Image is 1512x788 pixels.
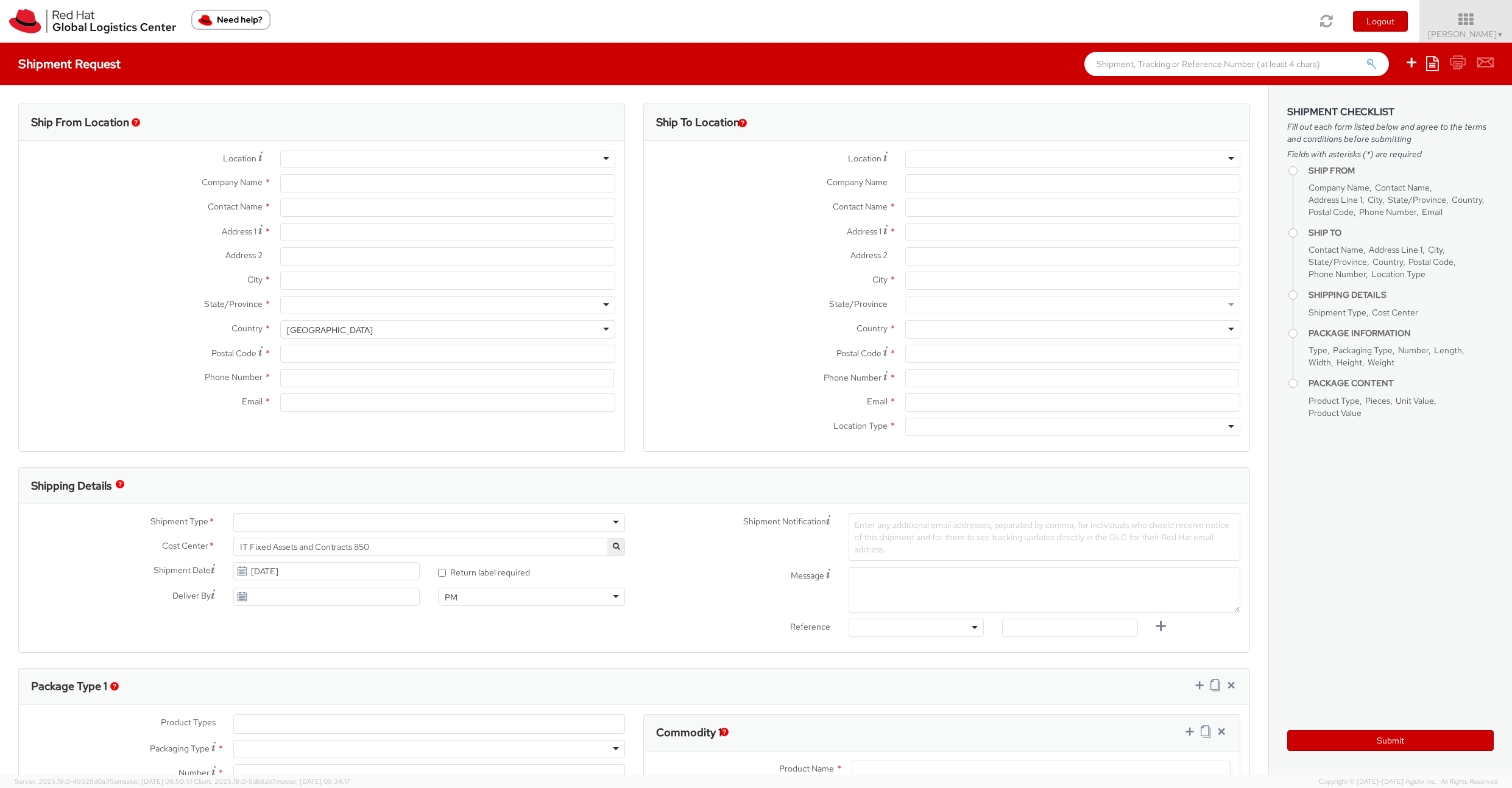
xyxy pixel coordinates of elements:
span: IT Fixed Assets and Contracts 850 [233,538,625,556]
span: Company Name [202,177,263,188]
span: Number [1398,345,1429,356]
span: City [1368,194,1382,205]
span: Server: 2025.19.0-49328d0a35e [15,777,192,786]
span: Deliver By [172,589,211,602]
span: Copyright © [DATE]-[DATE] Agistix Inc., All Rights Reserved [1319,777,1497,787]
span: Postal Code [1408,256,1454,267]
h4: Shipping Details [1309,290,1494,300]
span: Country [1372,256,1403,267]
span: Shipment Notification [743,515,826,528]
label: Return label required [438,565,532,579]
span: [PERSON_NAME] [1428,29,1504,40]
span: Email [1422,206,1443,217]
span: Message [791,570,824,581]
span: State/Province [1309,256,1367,267]
h4: Ship To [1309,228,1494,237]
span: Location [223,153,256,164]
span: Product Value [1309,407,1362,418]
span: State/Province [829,298,888,309]
span: Product Name [779,763,834,774]
span: Postal Code [836,348,881,359]
span: Country [857,323,888,334]
span: Contact Name [1309,244,1363,255]
span: Email [242,396,263,407]
span: Location [848,153,881,164]
span: IT Fixed Assets and Contracts 850 [240,541,618,552]
span: Location Type [833,420,888,431]
span: Contact Name [208,201,263,212]
h3: Commodity 1 [656,726,722,739]
h4: Package Information [1309,329,1494,338]
h3: Shipping Details [31,480,111,492]
span: Client: 2025.18.0-5db8ab7 [194,777,350,786]
button: Submit [1287,730,1494,751]
span: Company Name [1309,182,1369,193]
span: ▼ [1497,30,1504,40]
input: Return label required [438,569,446,577]
span: City [1428,244,1443,255]
span: Width [1309,357,1331,368]
span: Phone Number [1359,206,1416,217]
span: Contact Name [1375,182,1430,193]
span: master, [DATE] 09:34:17 [276,777,350,786]
span: Pieces [1365,395,1390,406]
span: Cost Center [162,540,208,554]
span: Type [1309,345,1327,356]
span: Country [1452,194,1482,205]
span: Height [1337,357,1362,368]
span: State/Province [204,298,263,309]
span: Company Name [827,177,888,188]
span: Phone Number [205,371,263,382]
h4: Package Content [1309,379,1494,388]
span: Address 1 [847,226,881,237]
span: Weight [1368,357,1394,368]
span: Email [867,396,888,407]
span: Length [1434,345,1462,356]
span: Reference [790,621,830,632]
span: Address 1 [222,226,256,237]
span: Phone Number [824,372,881,383]
h4: Shipment Request [18,57,121,71]
span: Location Type [1371,269,1425,280]
span: master, [DATE] 09:50:51 [118,777,192,786]
span: Address 2 [850,250,888,261]
h3: Package Type 1 [31,680,107,692]
span: Shipment Date [154,564,211,577]
span: State/Province [1388,194,1446,205]
span: Address 2 [225,250,263,261]
span: Fill out each form listed below and agree to the terms and conditions before submitting [1287,121,1494,145]
h3: Shipment Checklist [1287,107,1494,118]
span: Contact Name [833,201,888,212]
span: Shipment Type [1309,307,1366,318]
span: Postal Code [211,348,256,359]
span: Enter any additional email addresses, separated by comma, for individuals who should receive noti... [854,519,1229,555]
span: Postal Code [1309,206,1354,217]
span: Product Types [161,717,216,728]
img: rh-logistics-00dfa346123c4ec078e1.svg [9,9,176,33]
div: [GEOGRAPHIC_DATA] [287,324,373,336]
span: Packaging Type [150,743,210,754]
span: City [247,274,263,285]
span: Address Line 1 [1369,244,1422,255]
h3: Ship To Location [656,116,740,128]
h3: Ship From Location [31,116,129,128]
span: City [872,274,888,285]
span: Phone Number [1309,269,1366,280]
span: Unit Value [1396,395,1434,406]
span: Cost Center [1372,307,1418,318]
span: Address Line 1 [1309,194,1362,205]
h4: Ship From [1309,166,1494,175]
span: Packaging Type [1333,345,1393,356]
button: Need help? [191,10,270,30]
span: Fields with asterisks (*) are required [1287,148,1494,160]
span: Shipment Type [150,515,208,529]
span: Country [231,323,263,334]
button: Logout [1353,11,1408,32]
span: Product Type [1309,395,1360,406]
div: PM [445,591,457,603]
input: Shipment, Tracking or Reference Number (at least 4 chars) [1084,52,1389,76]
span: Number [178,767,210,778]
